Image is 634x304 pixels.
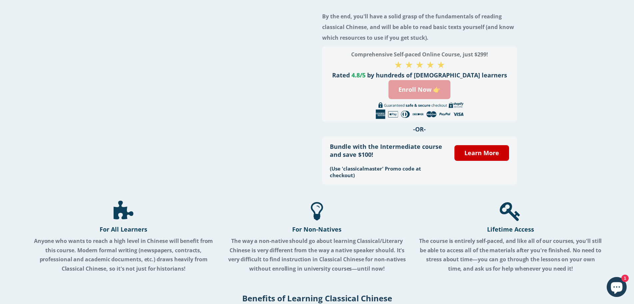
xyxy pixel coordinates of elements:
div: Rocket [114,201,133,222]
div: Rocket [311,201,323,222]
span: 4.8/5 [351,71,365,79]
strong: The course is entirely self-paced, and like all of our courses, you'll still be able to access al... [419,237,602,272]
h4: For All Learners [32,225,215,233]
h3: Bundle with the Intermediate course and save $100! [330,142,444,159]
h3: Comprehensive Self-paced Online Course, just $299! [330,49,509,60]
div: Rocket [500,201,521,222]
a: Enroll Now 👉 [388,80,450,99]
h4: Lifetime Access [419,225,602,233]
a: Learn More [454,145,509,161]
h4: For Non-Natives [225,225,409,233]
span: Anyone who wants to reach a high level in Chinese will benefit from this course. Modern formal wr... [34,237,213,272]
inbox-online-store-chat: Shopify online store chat [605,277,629,299]
span: Rated [332,71,350,79]
h3: (Use 'classicalmaster' Promo code at checkout) [330,165,444,179]
h3: -OR- [322,125,517,133]
span: by hundreds of [DEMOGRAPHIC_DATA] learners [367,71,507,79]
span: ★ ★ ★ ★ ★ [394,58,445,71]
strong: The way a non-native should go about learning Classical/Literary Chinese is very different from t... [228,237,406,272]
